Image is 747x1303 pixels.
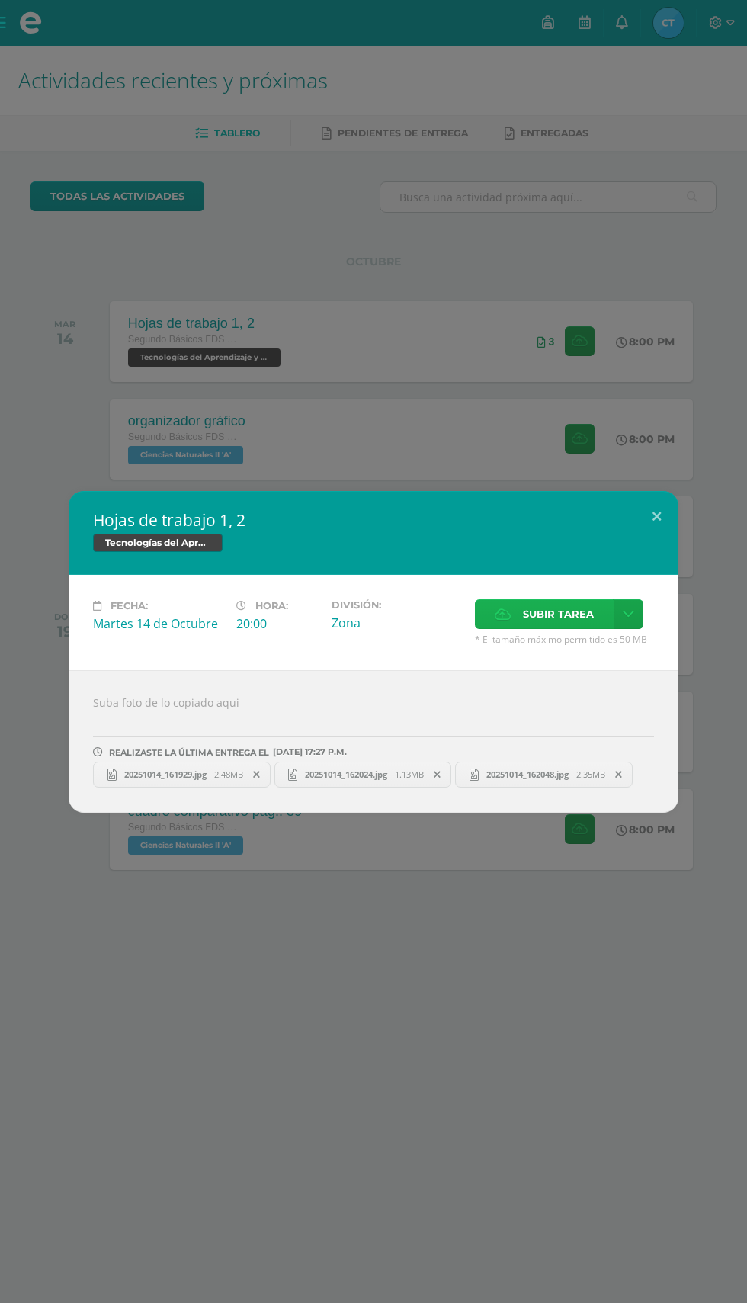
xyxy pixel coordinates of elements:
label: División: [332,599,463,611]
span: Remover entrega [606,766,632,783]
span: 1.13MB [395,769,424,780]
span: 2.35MB [576,769,605,780]
div: 20:00 [236,615,319,632]
span: 2.48MB [214,769,243,780]
div: Martes 14 de Octubre [93,615,224,632]
span: Fecha: [111,600,148,611]
span: REALIZASTE LA ÚLTIMA ENTREGA EL [109,747,269,758]
div: Zona [332,615,463,631]
a: 20251014_162024.jpg 1.13MB [274,762,452,788]
span: Tecnologías del Aprendizaje y la Comunicación [93,534,223,552]
a: 20251014_162048.jpg 2.35MB [455,762,633,788]
a: 20251014_161929.jpg 2.48MB [93,762,271,788]
span: Remover entrega [244,766,270,783]
span: Hora: [255,600,288,611]
span: 20251014_162048.jpg [479,769,576,780]
button: Close (Esc) [635,491,678,543]
h2: Hojas de trabajo 1, 2 [93,509,654,531]
span: Subir tarea [523,600,594,628]
span: [DATE] 17:27 P.M. [269,752,347,753]
span: Remover entrega [425,766,450,783]
span: * El tamaño máximo permitido es 50 MB [475,633,654,646]
span: 20251014_161929.jpg [117,769,214,780]
div: Suba foto de lo copiado aqui [69,670,678,813]
span: 20251014_162024.jpg [297,769,395,780]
